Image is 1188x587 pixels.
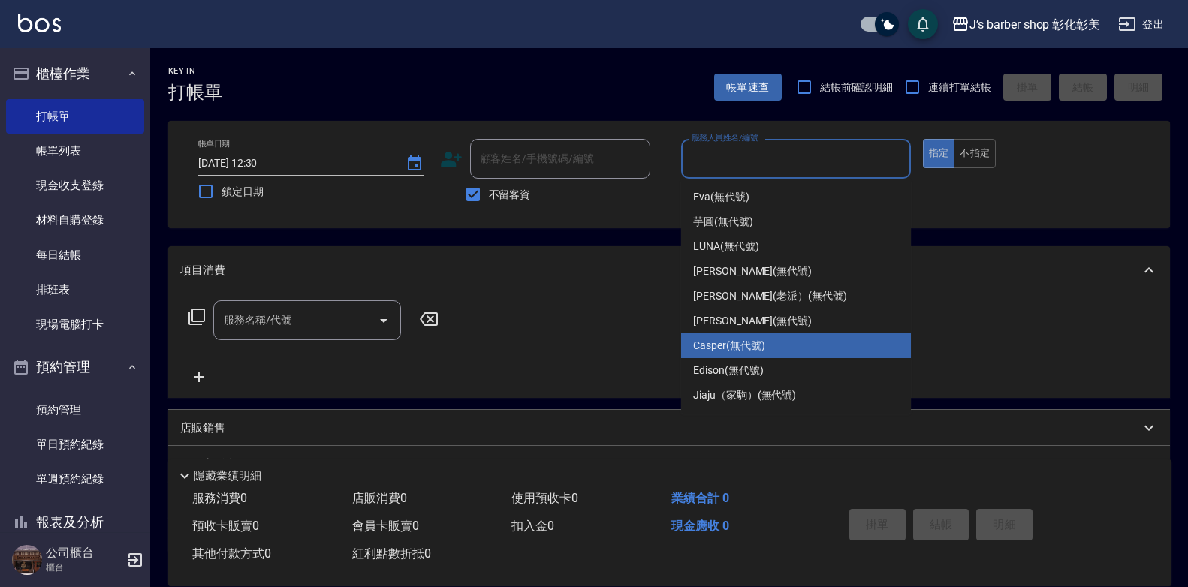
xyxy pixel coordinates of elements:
p: 項目消費 [180,263,225,278]
span: Eva (無代號) [693,189,749,205]
div: 預收卡販賣 [168,446,1170,482]
a: 帳單列表 [6,134,144,168]
p: 隱藏業績明細 [194,468,261,484]
h2: Key In [168,66,222,76]
span: 紅利點數折抵 0 [352,546,431,561]
label: 帳單日期 [198,138,230,149]
button: 登出 [1112,11,1170,38]
button: J’s barber shop 彰化彰美 [945,9,1106,40]
span: Edison (無代號) [693,363,763,378]
span: 扣入金 0 [511,519,554,533]
img: Logo [18,14,61,32]
span: Jiaju（家駒） (無代號) [693,387,796,403]
span: 芋圓 (無代號) [693,214,753,230]
a: 預約管理 [6,393,144,427]
a: 每日結帳 [6,238,144,272]
button: 預約管理 [6,348,144,387]
span: 結帳前確認明細 [820,80,894,95]
a: 現場電腦打卡 [6,307,144,342]
span: 業績合計 0 [671,491,729,505]
input: YYYY/MM/DD hh:mm [198,151,390,176]
a: 單週預約紀錄 [6,462,144,496]
div: J’s barber shop 彰化彰美 [969,15,1100,34]
span: 使用預收卡 0 [511,491,578,505]
button: 報表及分析 [6,503,144,542]
button: 帳單速查 [714,74,782,101]
span: LUNA (無代號) [693,239,759,254]
span: Casper (無代號) [693,338,764,354]
h5: 公司櫃台 [46,546,122,561]
span: 現金應收 0 [671,519,729,533]
span: [PERSON_NAME] (無代號) [693,263,812,279]
label: 服務人員姓名/編號 [692,132,758,143]
p: 預收卡販賣 [180,456,237,472]
a: 排班表 [6,272,144,307]
button: save [908,9,938,39]
span: 店販消費 0 [352,491,407,505]
span: 連續打單結帳 [928,80,991,95]
img: Person [12,545,42,575]
a: 單日預約紀錄 [6,427,144,462]
button: Choose date, selected date is 2025-10-13 [397,146,433,182]
div: 項目消費 [168,246,1170,294]
a: 材料自購登錄 [6,203,144,237]
span: [PERSON_NAME] (無代號) [693,313,812,329]
span: [PERSON_NAME](老派） (無代號) [693,288,847,304]
a: 現金收支登錄 [6,168,144,203]
span: 預收卡販賣 0 [192,519,259,533]
a: 打帳單 [6,99,144,134]
div: 店販銷售 [168,410,1170,446]
button: 不指定 [954,139,996,168]
span: 會員卡販賣 0 [352,519,419,533]
button: Open [372,309,396,333]
p: 櫃台 [46,561,122,574]
h3: 打帳單 [168,82,222,103]
button: 指定 [923,139,955,168]
button: 櫃檯作業 [6,54,144,93]
span: 鎖定日期 [222,184,264,200]
p: 店販銷售 [180,420,225,436]
span: 其他付款方式 0 [192,546,271,561]
span: 不留客資 [489,187,531,203]
span: 服務消費 0 [192,491,247,505]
